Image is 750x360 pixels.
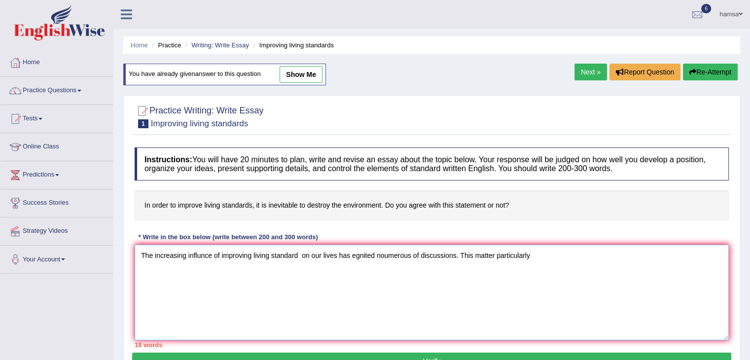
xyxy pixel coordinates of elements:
li: Practice [149,40,181,50]
a: Home [131,41,148,49]
b: Instructions: [144,155,192,164]
h2: Practice Writing: Write Essay [135,104,263,128]
span: 6 [701,4,711,13]
a: Your Account [0,246,113,270]
h4: In order to improve living standards, it is inevitable to destroy the environment. Do you agree w... [135,190,729,220]
div: * Write in the box below (write between 200 and 300 words) [135,233,321,242]
a: Next » [574,64,607,80]
a: Home [0,49,113,73]
a: Success Stories [0,189,113,214]
a: show me [280,66,322,83]
small: Improving living standards [151,119,248,128]
a: Tests [0,105,113,130]
button: Re-Attempt [683,64,738,80]
li: Improving living standards [251,40,334,50]
a: Strategy Videos [0,217,113,242]
div: 18 words [135,340,729,350]
span: 1 [138,119,148,128]
a: Online Class [0,133,113,158]
a: Predictions [0,161,113,186]
h4: You will have 20 minutes to plan, write and revise an essay about the topic below. Your response ... [135,147,729,180]
button: Report Question [609,64,680,80]
a: Writing: Write Essay [191,41,249,49]
div: You have already given answer to this question [123,64,326,85]
a: Practice Questions [0,77,113,102]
